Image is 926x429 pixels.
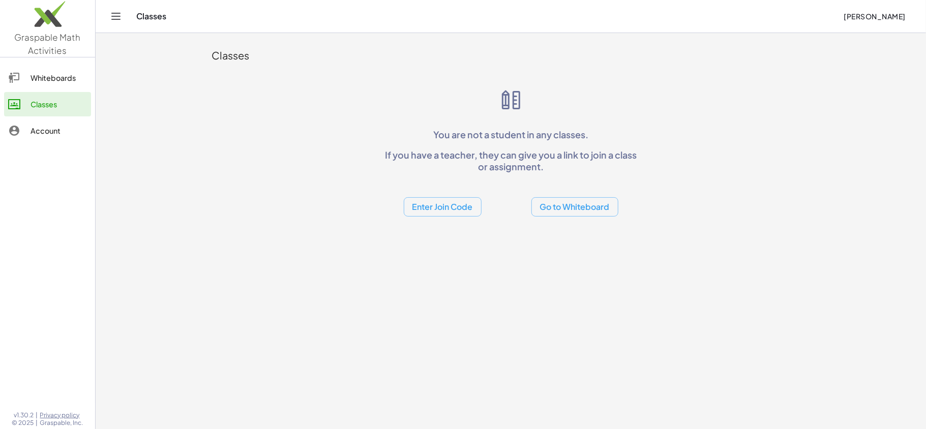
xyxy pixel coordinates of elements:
p: If you have a teacher, they can give you a link to join a class or assignment. [381,149,641,173]
button: Enter Join Code [404,197,482,217]
a: Whiteboards [4,66,91,90]
span: v1.30.2 [14,411,34,419]
a: Account [4,118,91,143]
button: Toggle navigation [108,8,124,24]
a: Privacy policy [40,411,83,419]
div: Classes [31,98,87,110]
div: Whiteboards [31,72,87,84]
span: Graspable Math Activities [15,32,81,56]
span: © 2025 [12,419,34,427]
span: | [36,411,38,419]
span: Graspable, Inc. [40,419,83,427]
div: Classes [212,48,810,63]
p: You are not a student in any classes. [381,129,641,140]
button: [PERSON_NAME] [835,7,914,25]
div: Account [31,125,87,137]
button: Go to Whiteboard [531,197,618,217]
span: | [36,419,38,427]
a: Classes [4,92,91,116]
span: [PERSON_NAME] [844,12,906,21]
